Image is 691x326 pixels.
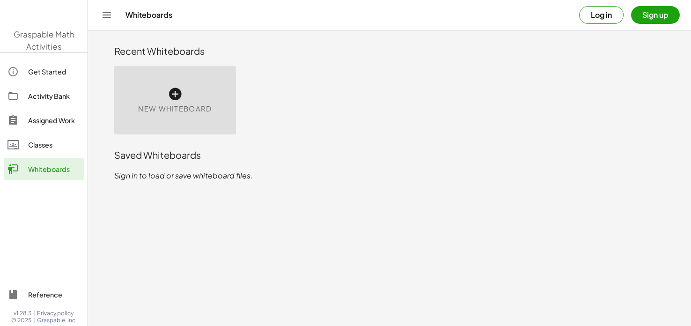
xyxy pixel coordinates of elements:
a: Privacy policy [37,310,77,317]
span: | [33,310,35,317]
p: Sign in to load or save whiteboard files. [114,170,665,181]
div: Classes [28,139,80,150]
div: Saved Whiteboards [114,148,665,162]
a: Classes [4,133,84,156]
span: © 2025 [11,317,31,324]
button: Log in [579,6,624,24]
div: Recent Whiteboards [114,44,665,58]
div: Get Started [28,66,80,77]
span: | [33,317,35,324]
a: Activity Bank [4,85,84,107]
span: v1.28.3 [14,310,31,317]
div: Assigned Work [28,115,80,126]
button: Sign up [631,6,680,24]
a: Whiteboards [4,158,84,180]
a: Reference [4,283,84,306]
a: Assigned Work [4,109,84,132]
span: Graspable Math Activities [14,29,74,52]
span: Graspable, Inc. [37,317,77,324]
span: New Whiteboard [138,104,212,114]
div: Reference [28,289,80,300]
a: Get Started [4,60,84,83]
div: Whiteboards [28,163,80,175]
div: Activity Bank [28,90,80,102]
button: Toggle navigation [99,7,114,22]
